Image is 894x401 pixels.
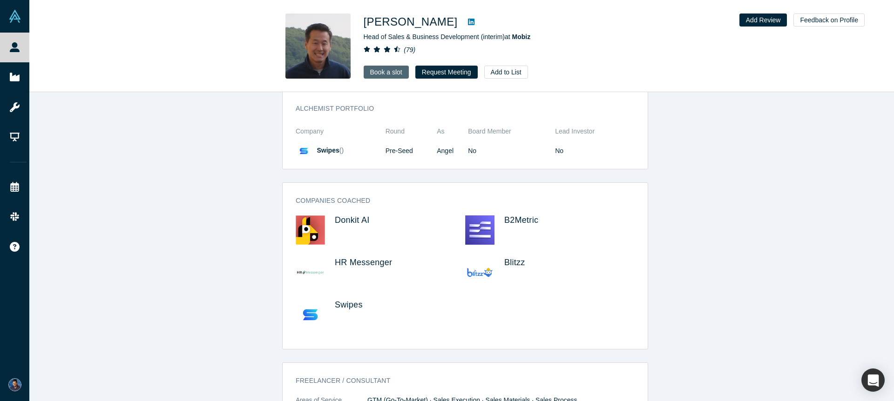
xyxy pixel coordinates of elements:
button: Add to List [484,66,528,79]
a: Book a slot [364,66,409,79]
span: Head of Sales & Business Development (interim) at [364,33,531,40]
td: Angel [437,140,468,162]
td: Pre-Seed [386,140,437,162]
th: Company [296,123,386,140]
a: Mobiz [512,33,531,40]
img: Prayas Tiwari's Account [8,378,21,391]
button: Add Review [739,13,787,27]
a: B2Metric [504,215,538,225]
td: No [549,140,635,162]
h3: Alchemist Portfolio [296,104,622,114]
i: ( 79 ) [404,46,415,53]
a: HR Messenger [335,258,392,267]
th: As [437,123,468,140]
h1: [PERSON_NAME] [364,13,458,30]
img: Swipes [296,143,312,159]
span: ( ) [339,147,344,154]
td: No [468,140,549,162]
h3: Companies coached [296,196,622,206]
th: Lead Investor [549,123,635,140]
a: Blitzz [504,258,525,267]
a: Swipes [335,300,363,309]
th: Round [386,123,437,140]
img: Alchemist Vault Logo [8,10,21,23]
button: Feedback on Profile [793,13,865,27]
a: Donkit AI [335,215,369,225]
img: Michael Chang's Profile Image [285,13,351,79]
th: Board Member [468,123,549,140]
a: Swipes [317,147,339,154]
h3: Freelancer / Consultant [296,376,622,386]
button: Request Meeting [415,66,478,79]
